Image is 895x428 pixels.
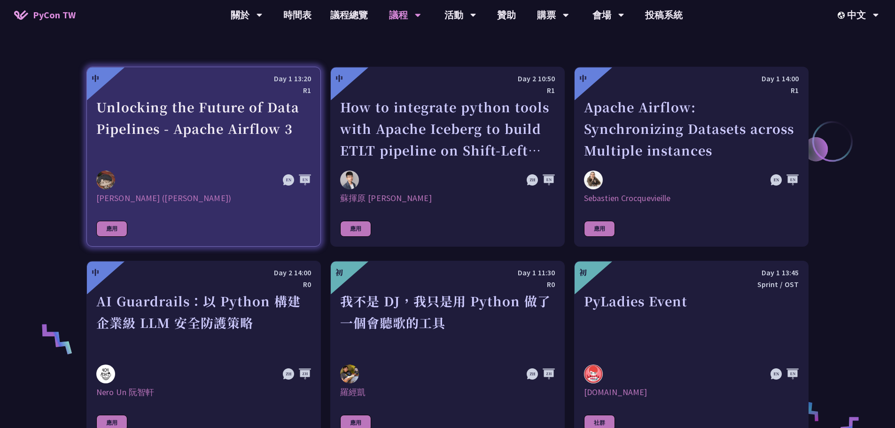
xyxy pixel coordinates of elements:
div: 蘇揮原 [PERSON_NAME] [340,193,555,204]
div: Sprint / OST [584,279,799,290]
div: AI Guardrails：以 Python 構建企業級 LLM 安全防護策略 [96,290,311,355]
div: R0 [340,279,555,290]
div: 中 [92,267,99,278]
div: 中 [579,73,587,84]
div: Day 2 14:00 [96,267,311,279]
div: Nero Un 阮智軒 [96,387,311,398]
img: 李唯 (Wei Lee) [96,171,115,189]
div: Day 1 13:45 [584,267,799,279]
img: Home icon of PyCon TW 2025 [14,10,28,20]
div: Apache Airflow: Synchronizing Datasets across Multiple instances [584,96,799,161]
img: 羅經凱 [340,365,359,383]
div: R1 [96,85,311,96]
div: Day 1 14:00 [584,73,799,85]
a: PyCon TW [5,3,85,27]
div: R1 [584,85,799,96]
div: PyLadies Event [584,290,799,355]
img: pyladies.tw [584,365,603,383]
span: PyCon TW [33,8,76,22]
div: 初 [579,267,587,278]
div: 中 [92,73,99,84]
img: Nero Un 阮智軒 [96,365,115,383]
div: 應用 [96,221,127,237]
a: 中 Day 1 14:00 R1 Apache Airflow: Synchronizing Datasets across Multiple instances Sebastien Crocq... [574,67,809,247]
div: [PERSON_NAME] ([PERSON_NAME]) [96,193,311,204]
img: 蘇揮原 Mars Su [340,171,359,189]
div: R1 [340,85,555,96]
a: 中 Day 1 13:20 R1 Unlocking the Future of Data Pipelines - Apache Airflow 3 李唯 (Wei Lee) [PERSON_N... [86,67,321,247]
div: 應用 [340,221,371,237]
div: 應用 [584,221,615,237]
div: Day 1 13:20 [96,73,311,85]
div: 我不是 DJ，我只是用 Python 做了一個會聽歌的工具 [340,290,555,355]
div: Sebastien Crocquevieille [584,193,799,204]
div: Day 2 10:50 [340,73,555,85]
div: Unlocking the Future of Data Pipelines - Apache Airflow 3 [96,96,311,161]
div: 初 [335,267,343,278]
div: Day 1 11:30 [340,267,555,279]
div: How to integrate python tools with Apache Iceberg to build ETLT pipeline on Shift-Left Architecture [340,96,555,161]
div: 羅經凱 [340,387,555,398]
div: [DOMAIN_NAME] [584,387,799,398]
img: Locale Icon [838,12,847,19]
div: R0 [96,279,311,290]
a: 中 Day 2 10:50 R1 How to integrate python tools with Apache Iceberg to build ETLT pipeline on Shif... [330,67,565,247]
img: Sebastien Crocquevieille [584,171,603,189]
div: 中 [335,73,343,84]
